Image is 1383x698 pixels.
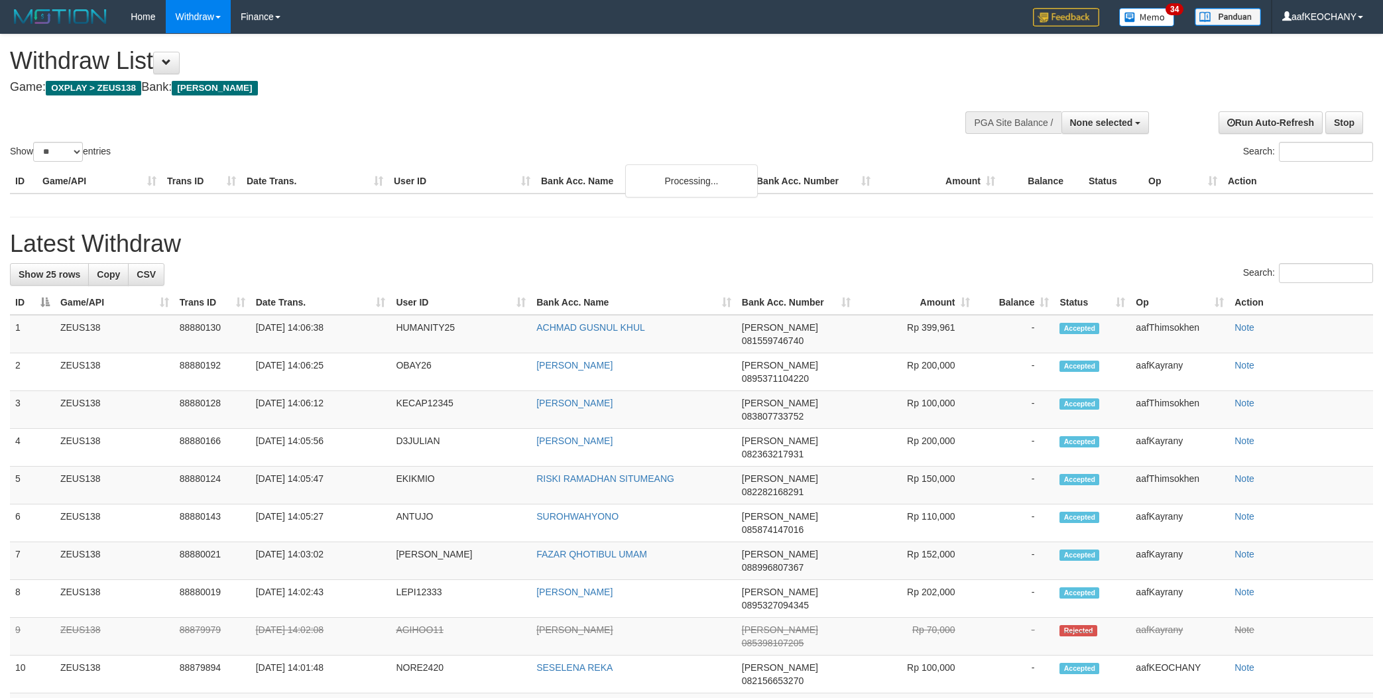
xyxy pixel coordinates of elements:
[10,542,55,580] td: 7
[10,7,111,27] img: MOTION_logo.png
[251,580,391,618] td: [DATE] 14:02:43
[1219,111,1323,134] a: Run Auto-Refresh
[742,624,818,635] span: [PERSON_NAME]
[536,398,613,408] a: [PERSON_NAME]
[742,360,818,371] span: [PERSON_NAME]
[10,353,55,391] td: 2
[742,511,818,522] span: [PERSON_NAME]
[174,618,251,656] td: 88879979
[10,504,55,542] td: 6
[46,81,141,95] span: OXPLAY > ZEUS138
[389,169,536,194] th: User ID
[1279,263,1373,283] input: Search:
[536,587,613,597] a: [PERSON_NAME]
[1195,8,1261,26] img: panduan.png
[391,542,531,580] td: [PERSON_NAME]
[1234,511,1254,522] a: Note
[536,436,613,446] a: [PERSON_NAME]
[975,504,1055,542] td: -
[1325,111,1363,134] a: Stop
[856,580,975,618] td: Rp 202,000
[742,549,818,559] span: [PERSON_NAME]
[55,391,174,429] td: ZEUS138
[174,290,251,315] th: Trans ID: activate to sort column ascending
[88,263,129,286] a: Copy
[1223,169,1373,194] th: Action
[174,429,251,467] td: 88880166
[742,487,804,497] span: Copy 082282168291 to clipboard
[10,231,1373,257] h1: Latest Withdraw
[55,580,174,618] td: ZEUS138
[1234,322,1254,333] a: Note
[1059,398,1099,410] span: Accepted
[742,322,818,333] span: [PERSON_NAME]
[1070,117,1133,128] span: None selected
[751,169,876,194] th: Bank Acc. Number
[251,391,391,429] td: [DATE] 14:06:12
[742,411,804,422] span: Copy 083807733752 to clipboard
[10,618,55,656] td: 9
[251,429,391,467] td: [DATE] 14:05:56
[742,335,804,346] span: Copy 081559746740 to clipboard
[742,600,809,611] span: Copy 0895327094345 to clipboard
[536,322,645,333] a: ACHMAD GUSNUL KHUL
[391,290,531,315] th: User ID: activate to sort column ascending
[742,662,818,673] span: [PERSON_NAME]
[1234,436,1254,446] a: Note
[391,391,531,429] td: KECAP12345
[55,290,174,315] th: Game/API: activate to sort column ascending
[737,290,856,315] th: Bank Acc. Number: activate to sort column ascending
[975,656,1055,693] td: -
[10,656,55,693] td: 10
[975,618,1055,656] td: -
[1234,549,1254,559] a: Note
[55,353,174,391] td: ZEUS138
[1059,663,1099,674] span: Accepted
[10,315,55,353] td: 1
[1130,467,1229,504] td: aafThimsokhen
[33,142,83,162] select: Showentries
[1130,315,1229,353] td: aafThimsokhen
[975,353,1055,391] td: -
[742,398,818,408] span: [PERSON_NAME]
[1130,656,1229,693] td: aafKEOCHANY
[856,315,975,353] td: Rp 399,961
[1083,169,1143,194] th: Status
[856,504,975,542] td: Rp 110,000
[1061,111,1150,134] button: None selected
[742,524,804,535] span: Copy 085874147016 to clipboard
[55,315,174,353] td: ZEUS138
[55,504,174,542] td: ZEUS138
[10,429,55,467] td: 4
[391,656,531,693] td: NORE2420
[55,618,174,656] td: ZEUS138
[391,618,531,656] td: AGIHOO11
[37,169,162,194] th: Game/API
[391,580,531,618] td: LEPI12333
[172,81,257,95] span: [PERSON_NAME]
[10,290,55,315] th: ID: activate to sort column descending
[1234,624,1254,635] a: Note
[251,504,391,542] td: [DATE] 14:05:27
[531,290,737,315] th: Bank Acc. Name: activate to sort column ascending
[1234,587,1254,597] a: Note
[742,587,818,597] span: [PERSON_NAME]
[174,580,251,618] td: 88880019
[965,111,1061,134] div: PGA Site Balance /
[975,290,1055,315] th: Balance: activate to sort column ascending
[1130,580,1229,618] td: aafKayrany
[55,467,174,504] td: ZEUS138
[1059,474,1099,485] span: Accepted
[742,675,804,686] span: Copy 082156653270 to clipboard
[856,467,975,504] td: Rp 150,000
[1279,142,1373,162] input: Search:
[1243,263,1373,283] label: Search:
[174,391,251,429] td: 88880128
[97,269,120,280] span: Copy
[536,169,751,194] th: Bank Acc. Name
[1234,473,1254,484] a: Note
[10,391,55,429] td: 3
[1130,542,1229,580] td: aafKayrany
[1243,142,1373,162] label: Search:
[55,429,174,467] td: ZEUS138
